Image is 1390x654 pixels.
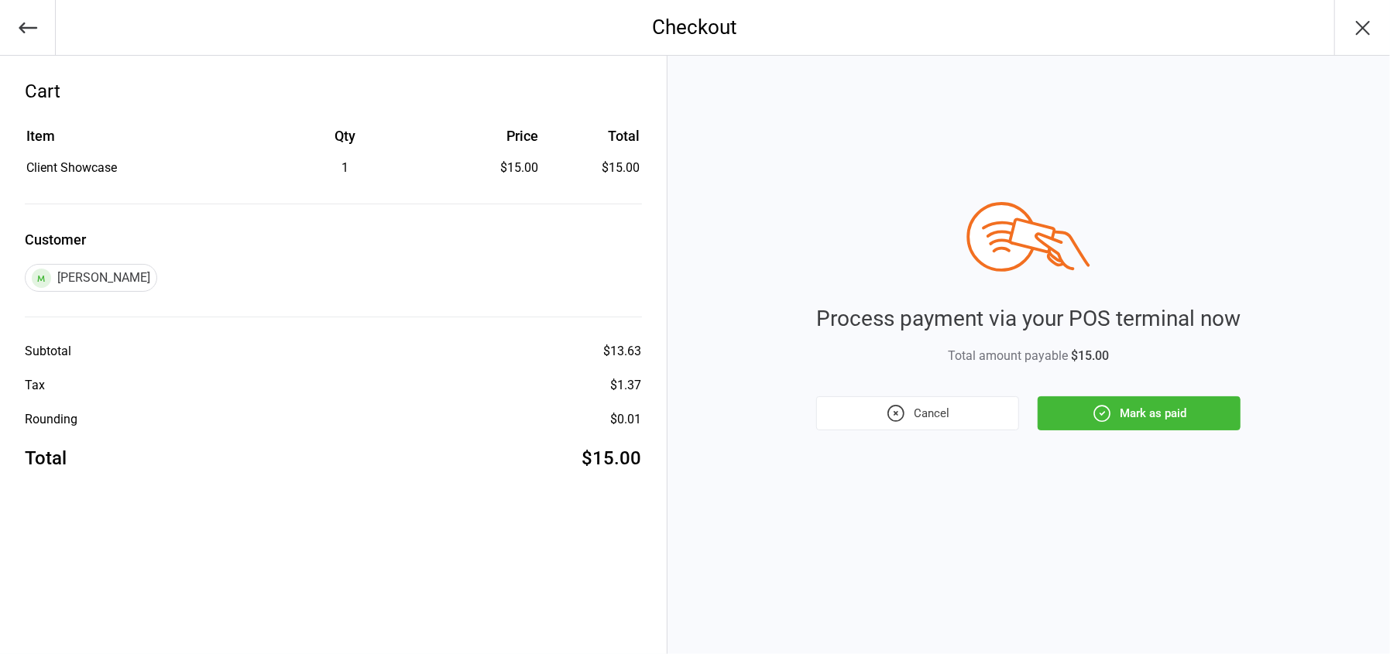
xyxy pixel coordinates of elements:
[544,125,640,157] th: Total
[25,410,77,429] div: Rounding
[604,342,642,361] div: $13.63
[257,125,434,157] th: Qty
[25,376,45,395] div: Tax
[25,264,157,292] div: [PERSON_NAME]
[816,347,1241,365] div: Total amount payable
[816,396,1019,430] button: Cancel
[25,229,642,250] label: Customer
[25,342,71,361] div: Subtotal
[816,303,1241,335] div: Process payment via your POS terminal now
[26,125,256,157] th: Item
[435,125,538,146] div: Price
[26,160,117,175] span: Client Showcase
[611,376,642,395] div: $1.37
[582,444,642,472] div: $15.00
[435,159,538,177] div: $15.00
[544,159,640,177] td: $15.00
[257,159,434,177] div: 1
[611,410,642,429] div: $0.01
[1071,348,1109,363] span: $15.00
[25,77,642,105] div: Cart
[25,444,67,472] div: Total
[1038,396,1241,430] button: Mark as paid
